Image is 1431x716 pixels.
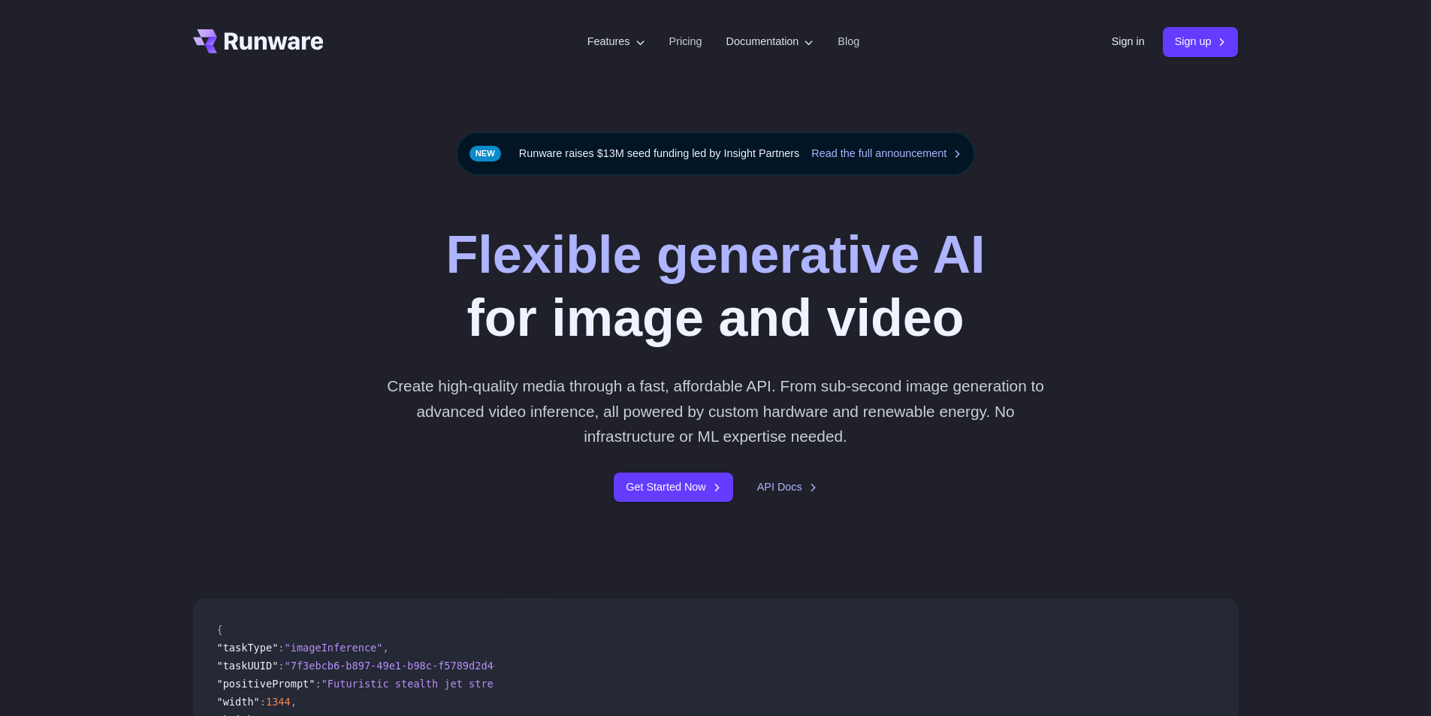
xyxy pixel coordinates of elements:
div: Runware raises $13M seed funding led by Insight Partners [457,132,975,175]
span: "7f3ebcb6-b897-49e1-b98c-f5789d2d40d7" [285,660,518,672]
span: "Futuristic stealth jet streaking through a neon-lit cityscape with glowing purple exhaust" [322,678,881,690]
span: : [315,678,321,690]
span: "taskUUID" [217,660,279,672]
strong: Flexible generative AI [445,225,985,284]
span: { [217,624,223,636]
label: Documentation [726,33,814,50]
span: : [278,660,284,672]
span: "imageInference" [285,642,383,654]
span: : [278,642,284,654]
a: Sign in [1112,33,1145,50]
span: , [291,696,297,708]
span: "taskType" [217,642,279,654]
a: Sign up [1163,27,1239,56]
label: Features [587,33,645,50]
p: Create high-quality media through a fast, affordable API. From sub-second image generation to adv... [381,373,1050,449]
span: 1344 [266,696,291,708]
a: Get Started Now [614,473,732,502]
a: Blog [838,33,859,50]
span: "width" [217,696,260,708]
span: , [382,642,388,654]
span: : [260,696,266,708]
a: Read the full announcement [811,145,962,162]
a: API Docs [757,479,817,496]
span: "positivePrompt" [217,678,315,690]
h1: for image and video [445,223,985,349]
a: Pricing [669,33,702,50]
a: Go to / [193,29,324,53]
